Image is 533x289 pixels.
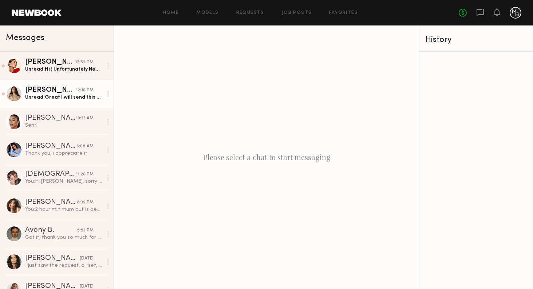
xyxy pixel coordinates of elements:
div: 12:16 PM [76,87,94,94]
div: History [425,36,527,44]
div: [PERSON_NAME] [25,143,76,150]
div: You: 2 hour minimum but is dependent on the booking. [25,206,103,213]
div: [PERSON_NAME] [25,199,77,206]
div: 6:08 AM [76,143,94,150]
a: Favorites [329,11,358,15]
span: Messages [6,34,44,42]
div: [DATE] [80,255,94,262]
div: 5:53 PM [77,227,94,234]
div: [PERSON_NAME] [25,59,75,66]
div: Sent! [25,122,103,129]
div: [PERSON_NAME] [25,87,76,94]
a: Requests [236,11,264,15]
div: [PERSON_NAME] [25,115,76,122]
div: 10:33 AM [76,115,94,122]
div: Thank you, i appreciate it [25,150,103,157]
div: I just saw the request, all set, thank you ☺️ Have a great evening. [25,262,103,269]
div: 11:26 PM [76,171,94,178]
div: Unread: Hi ! Unfortunately Newbook doesn’t let me send videos therefore I’ve attached a drop box ... [25,66,103,73]
div: Avony B. [25,227,77,234]
div: Got it, thank you so much for clarifying, I am available for all those dates and I will make the ... [25,234,103,241]
div: 12:52 PM [75,59,94,66]
div: You: Hi [PERSON_NAME], sorry for the late notice - would you be able to come at 12:30? We have a ... [25,178,103,185]
a: Job Posts [282,11,312,15]
div: Unread: Great I will send this over before 5! [25,94,103,101]
div: 8:39 PM [77,199,94,206]
div: Please select a chat to start messaging [114,25,419,289]
div: [DEMOGRAPHIC_DATA][PERSON_NAME] [25,171,76,178]
a: Models [196,11,218,15]
div: [PERSON_NAME] [25,255,80,262]
a: Home [163,11,179,15]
